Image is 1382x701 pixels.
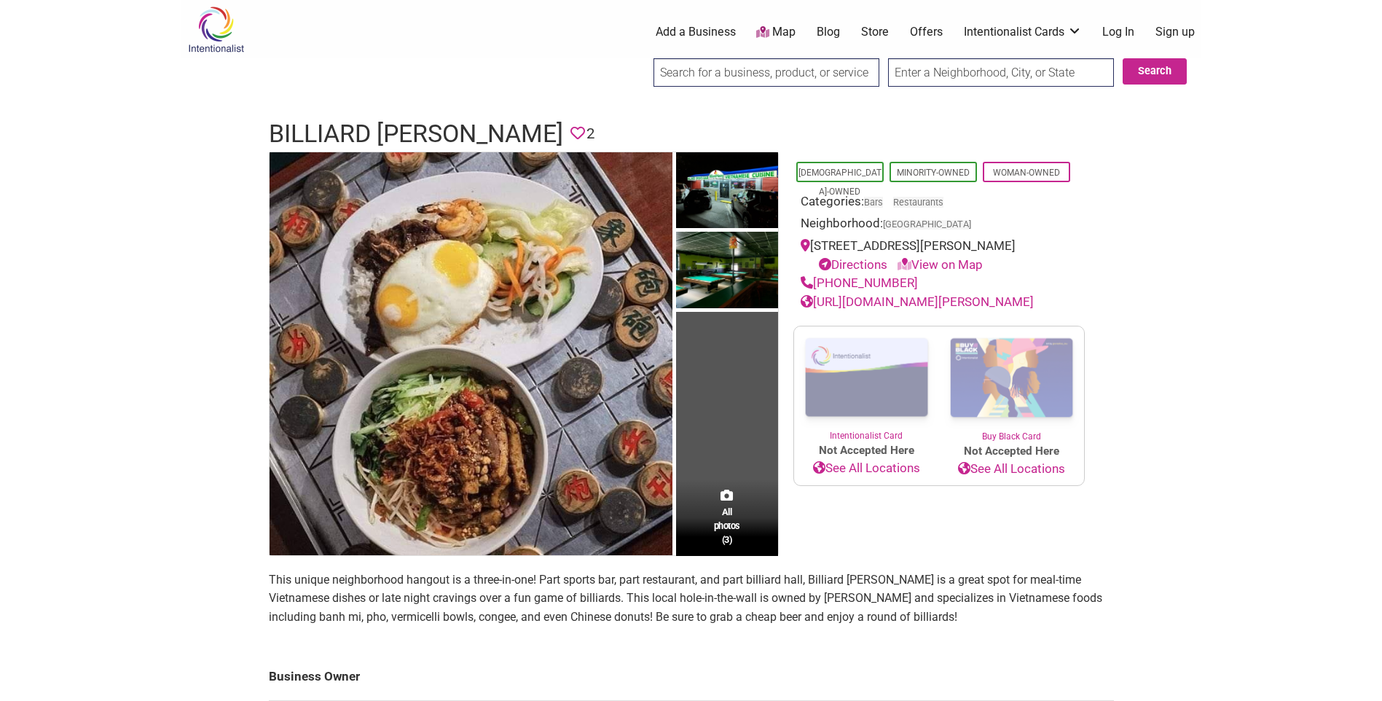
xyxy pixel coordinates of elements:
[817,24,840,40] a: Blog
[864,197,883,208] a: Bars
[653,58,879,87] input: Search for a business, product, or service
[888,58,1114,87] input: Enter a Neighborhood, City, or State
[893,197,943,208] a: Restaurants
[714,505,740,547] span: All photos (3)
[883,220,971,230] span: [GEOGRAPHIC_DATA]
[656,24,736,40] a: Add a Business
[939,460,1084,479] a: See All Locations
[269,653,1114,701] td: Business Owner
[861,24,889,40] a: Store
[964,24,1082,40] a: Intentionalist Cards
[939,443,1084,460] span: Not Accepted Here
[1123,58,1187,85] button: Search
[801,275,918,290] a: [PHONE_NUMBER]
[910,24,943,40] a: Offers
[794,442,939,459] span: Not Accepted Here
[898,257,983,272] a: View on Map
[269,571,1114,627] p: This unique neighborhood hangout is a three-in-one! Part sports bar, part restaurant, and part bi...
[939,326,1084,430] img: Buy Black Card
[794,326,939,442] a: Intentionalist Card
[801,294,1034,309] a: [URL][DOMAIN_NAME][PERSON_NAME]
[801,192,1077,215] div: Categories:
[1155,24,1195,40] a: Sign up
[181,6,251,53] img: Intentionalist
[801,237,1077,274] div: [STREET_ADDRESS][PERSON_NAME]
[794,459,939,478] a: See All Locations
[798,168,882,197] a: [DEMOGRAPHIC_DATA]-Owned
[801,214,1077,237] div: Neighborhood:
[993,168,1060,178] a: Woman-Owned
[897,168,970,178] a: Minority-Owned
[939,326,1084,443] a: Buy Black Card
[819,257,887,272] a: Directions
[586,122,594,145] span: 2
[1102,24,1134,40] a: Log In
[269,117,563,152] h1: Billiard [PERSON_NAME]
[756,24,796,41] a: Map
[794,326,939,429] img: Intentionalist Card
